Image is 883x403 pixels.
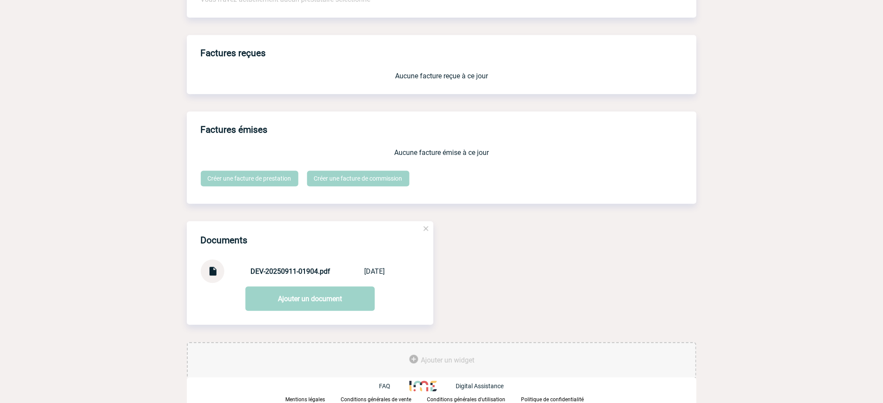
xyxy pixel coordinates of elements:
[427,395,521,403] a: Conditions générales d'utilisation
[365,267,385,275] div: [DATE]
[379,383,390,390] p: FAQ
[201,235,248,245] h4: Documents
[201,148,683,157] p: Aucune facture émise à ce jour
[285,396,325,403] p: Mentions légales
[187,342,697,379] div: Ajouter des outils d'aide à la gestion de votre événement
[251,267,331,275] strong: DEV-20250911-01904.pdf
[422,225,430,232] img: close.png
[285,395,341,403] a: Mentions légales
[201,171,298,186] a: Créer une facture de prestation
[307,171,409,186] a: Créer une facture de commission
[409,381,436,391] img: http://www.idealmeetingsevents.fr/
[456,383,504,390] p: Digital Assistance
[421,356,474,364] span: Ajouter un widget
[245,286,375,311] a: Ajouter un document
[521,396,584,403] p: Politique de confidentialité
[379,382,409,390] a: FAQ
[201,72,683,80] p: Aucune facture reçue à ce jour
[427,396,505,403] p: Conditions générales d'utilisation
[201,118,697,141] h3: Factures émises
[341,396,411,403] p: Conditions générales de vente
[201,42,697,65] h3: Factures reçues
[521,395,598,403] a: Politique de confidentialité
[341,395,427,403] a: Conditions générales de vente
